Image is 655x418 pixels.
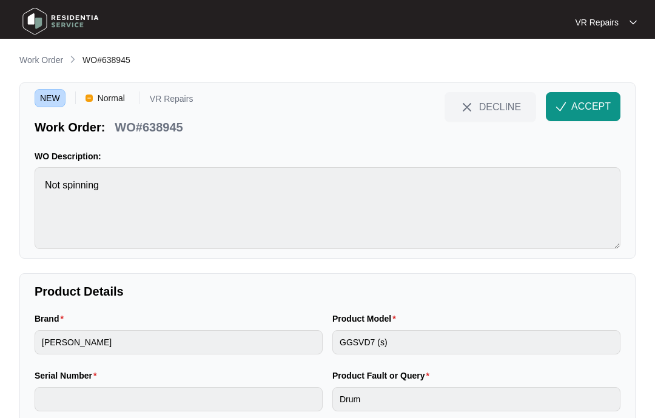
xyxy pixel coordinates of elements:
[479,100,521,113] span: DECLINE
[445,92,536,121] button: close-IconDECLINE
[575,16,619,28] p: VR Repairs
[571,99,611,114] span: ACCEPT
[35,330,323,354] input: Brand
[19,54,63,66] p: Work Order
[332,370,434,382] label: Product Fault or Query
[332,330,620,354] input: Product Model
[115,119,183,136] p: WO#638945
[546,92,620,121] button: check-IconACCEPT
[35,150,620,162] p: WO Description:
[82,55,130,65] span: WO#638945
[18,3,103,39] img: residentia service logo
[150,95,193,107] p: VR Repairs
[35,89,65,107] span: NEW
[35,167,620,249] textarea: Not spinning
[556,101,566,112] img: check-Icon
[35,283,620,300] p: Product Details
[17,54,65,67] a: Work Order
[332,313,401,325] label: Product Model
[35,387,323,411] input: Serial Number
[630,19,637,25] img: dropdown arrow
[35,370,101,382] label: Serial Number
[460,100,474,114] img: close-Icon
[35,119,105,136] p: Work Order:
[86,95,93,102] img: Vercel Logo
[68,55,78,64] img: chevron-right
[332,387,620,411] input: Product Fault or Query
[35,313,69,325] label: Brand
[93,89,130,107] span: Normal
